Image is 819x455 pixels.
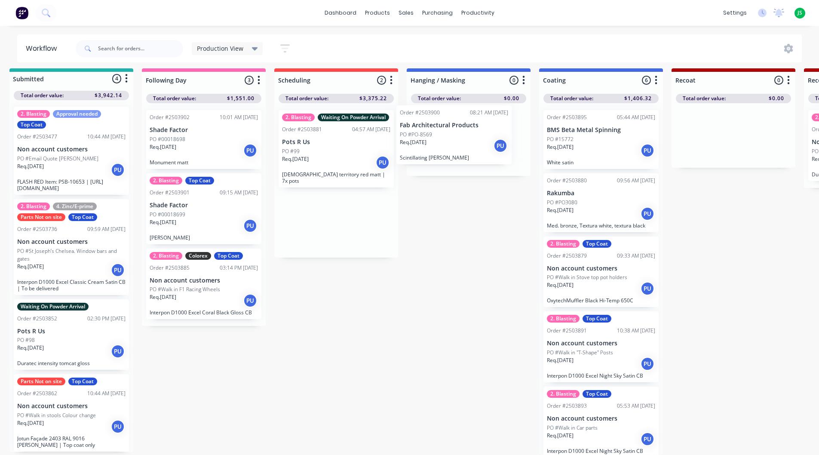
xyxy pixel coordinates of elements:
span: 0 [774,76,783,85]
div: Submitted [11,74,44,83]
input: Search for orders... [98,40,183,57]
div: settings [719,6,751,19]
span: 0 [509,76,518,85]
div: products [361,6,394,19]
input: Enter column name… [278,76,363,85]
span: 2 [377,76,386,85]
input: Enter column name… [675,76,760,85]
span: Total order value: [21,92,64,99]
img: Factory [15,6,28,19]
div: Workflow [26,43,61,54]
div: purchasing [418,6,457,19]
span: $1,551.00 [227,95,255,102]
span: Total order value: [550,95,593,102]
div: sales [394,6,418,19]
div: productivity [457,6,499,19]
span: 4 [112,74,121,83]
span: $0.00 [504,95,519,102]
span: Production View [197,44,243,53]
span: JS [798,9,802,17]
input: Enter column name… [146,76,230,85]
span: $3,375.22 [359,95,387,102]
span: Total order value: [418,95,461,102]
a: dashboard [320,6,361,19]
span: 6 [642,76,651,85]
span: Total order value: [285,95,328,102]
span: Total order value: [683,95,726,102]
span: Total order value: [153,95,196,102]
input: Enter column name… [543,76,628,85]
span: $3,942.14 [95,92,122,99]
span: 3 [245,76,254,85]
span: $1,406.32 [624,95,652,102]
input: Enter column name… [411,76,495,85]
span: $0.00 [769,95,784,102]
